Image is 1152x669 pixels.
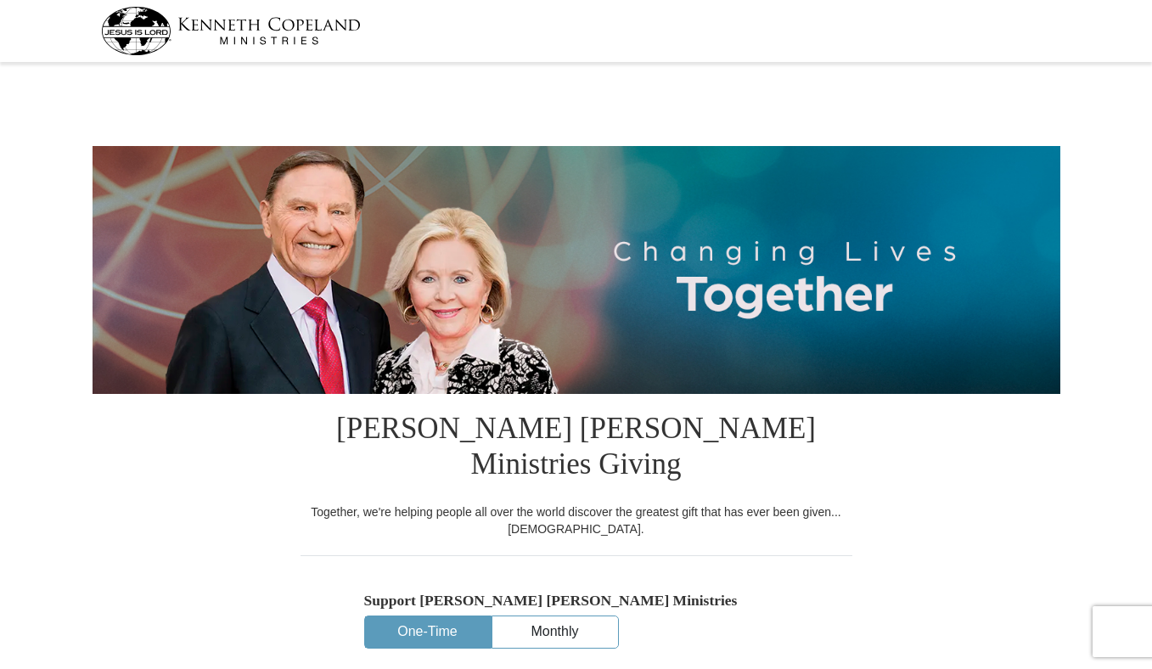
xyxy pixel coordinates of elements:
[101,7,361,55] img: kcm-header-logo.svg
[364,592,789,610] h5: Support [PERSON_NAME] [PERSON_NAME] Ministries
[365,616,491,648] button: One-Time
[301,394,852,503] h1: [PERSON_NAME] [PERSON_NAME] Ministries Giving
[492,616,618,648] button: Monthly
[301,503,852,537] div: Together, we're helping people all over the world discover the greatest gift that has ever been g...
